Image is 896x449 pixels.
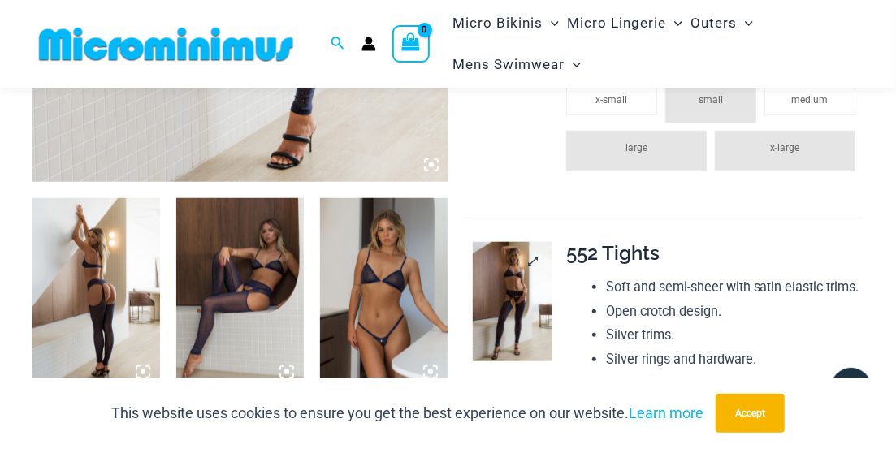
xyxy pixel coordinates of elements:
a: Micro LingerieMenu ToggleMenu Toggle [563,2,686,44]
li: Open crotch design. [606,300,864,324]
a: Micro BikinisMenu ToggleMenu Toggle [448,2,563,44]
span: Micro Bikinis [452,2,543,44]
li: large [566,131,707,171]
img: Wild Born Glitter Ink 1122 Top 605 Bottom 552 Tights [32,198,160,390]
span: 552 Tights [566,241,660,265]
li: small [665,83,756,123]
li: medium [764,83,855,115]
li: Silver trims. [606,323,864,348]
a: View Shopping Cart, empty [392,25,430,63]
span: medium [792,94,829,106]
span: Menu Toggle [666,2,682,44]
li: String Back. [606,372,864,396]
span: Menu Toggle [737,2,753,44]
span: Menu Toggle [543,2,559,44]
li: Soft and semi-sheer with satin elastic trims. [606,275,864,300]
a: Learn more [629,404,703,421]
span: Micro Lingerie [567,2,666,44]
img: MM SHOP LOGO FLAT [32,26,300,63]
p: This website uses cookies to ensure you get the best experience on our website. [111,401,703,425]
a: Search icon link [331,34,345,54]
li: x-large [715,131,855,171]
span: x-large [771,142,800,153]
span: large [625,142,647,153]
span: Mens Swimwear [452,44,565,85]
span: x-small [596,94,628,106]
li: x-small [566,83,657,115]
img: Wild Born Glitter Ink 1122 Top 605 Bottom 552 Tights [473,242,552,361]
span: Outers [690,2,737,44]
a: OutersMenu ToggleMenu Toggle [686,2,757,44]
li: Silver rings and hardware. [606,348,864,372]
img: Wild Born Glitter Ink 1122 Top 605 Bottom [320,198,448,390]
span: Menu Toggle [565,44,581,85]
span: small [699,94,723,106]
a: Mens SwimwearMenu ToggleMenu Toggle [448,44,585,85]
a: Account icon link [361,37,376,51]
button: Accept [716,394,785,433]
img: Wild Born Glitter Ink 1122 Top 605 Bottom 552 Tights [176,198,304,390]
